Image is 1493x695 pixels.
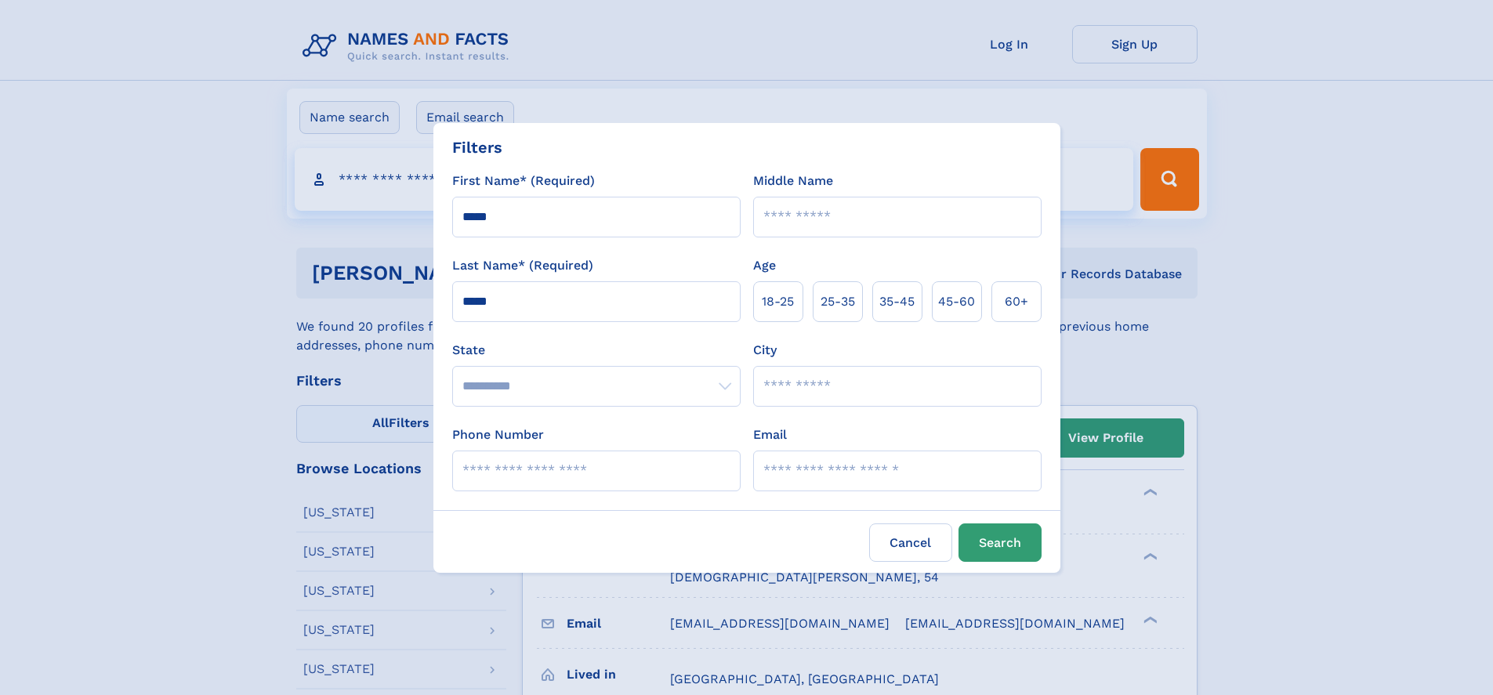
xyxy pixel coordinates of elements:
span: 18‑25 [762,292,794,311]
label: Phone Number [452,425,544,444]
label: First Name* (Required) [452,172,595,190]
label: Cancel [869,523,952,562]
label: Age [753,256,776,275]
div: Filters [452,136,502,159]
span: 45‑60 [938,292,975,311]
span: 25‑35 [821,292,855,311]
span: 35‑45 [879,292,915,311]
span: 60+ [1005,292,1028,311]
button: Search [958,523,1042,562]
label: Email [753,425,787,444]
label: Last Name* (Required) [452,256,593,275]
label: Middle Name [753,172,833,190]
label: State [452,341,741,360]
label: City [753,341,777,360]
